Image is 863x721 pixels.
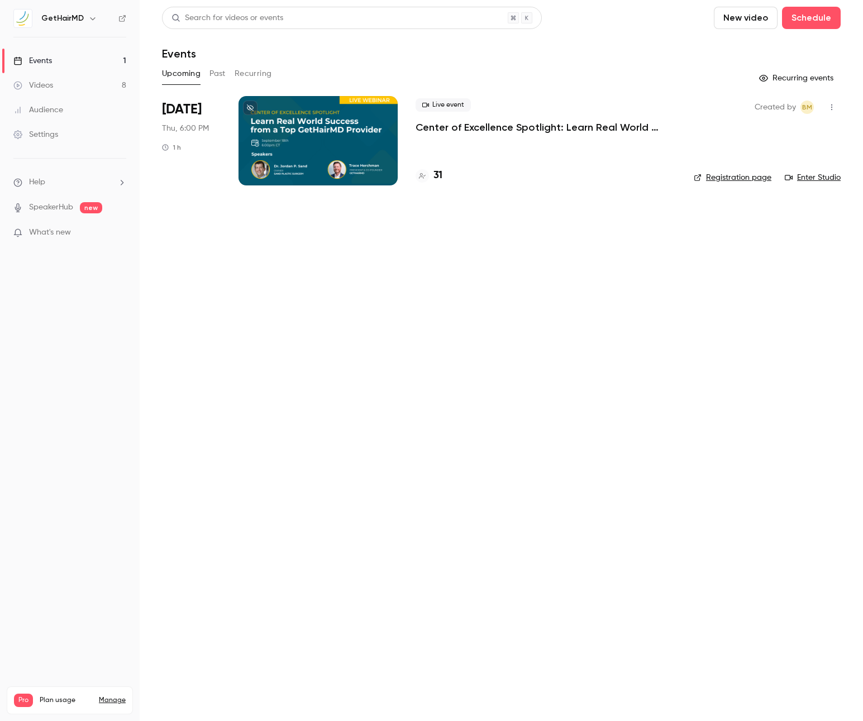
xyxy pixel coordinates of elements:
[13,80,53,91] div: Videos
[171,12,283,24] div: Search for videos or events
[209,65,226,83] button: Past
[162,65,201,83] button: Upcoming
[29,202,73,213] a: SpeakerHub
[800,101,814,114] span: Blaine McGaffigan
[162,123,209,134] span: Thu, 6:00 PM
[785,172,841,183] a: Enter Studio
[416,121,676,134] a: Center of Excellence Spotlight: Learn Real World Success from a Top GetHairMD Provider
[416,168,442,183] a: 31
[29,227,71,238] span: What's new
[13,176,126,188] li: help-dropdown-opener
[13,55,52,66] div: Events
[416,98,471,112] span: Live event
[162,47,196,60] h1: Events
[14,9,32,27] img: GetHairMD
[235,65,272,83] button: Recurring
[433,168,442,183] h4: 31
[13,129,58,140] div: Settings
[782,7,841,29] button: Schedule
[29,176,45,188] span: Help
[694,172,771,183] a: Registration page
[41,13,84,24] h6: GetHairMD
[714,7,778,29] button: New video
[40,696,92,705] span: Plan usage
[754,69,841,87] button: Recurring events
[162,96,221,185] div: Sep 18 Thu, 6:00 PM (America/Chicago)
[80,202,102,213] span: new
[802,101,812,114] span: BM
[755,101,796,114] span: Created by
[13,104,63,116] div: Audience
[162,143,181,152] div: 1 h
[99,696,126,705] a: Manage
[14,694,33,707] span: Pro
[162,101,202,118] span: [DATE]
